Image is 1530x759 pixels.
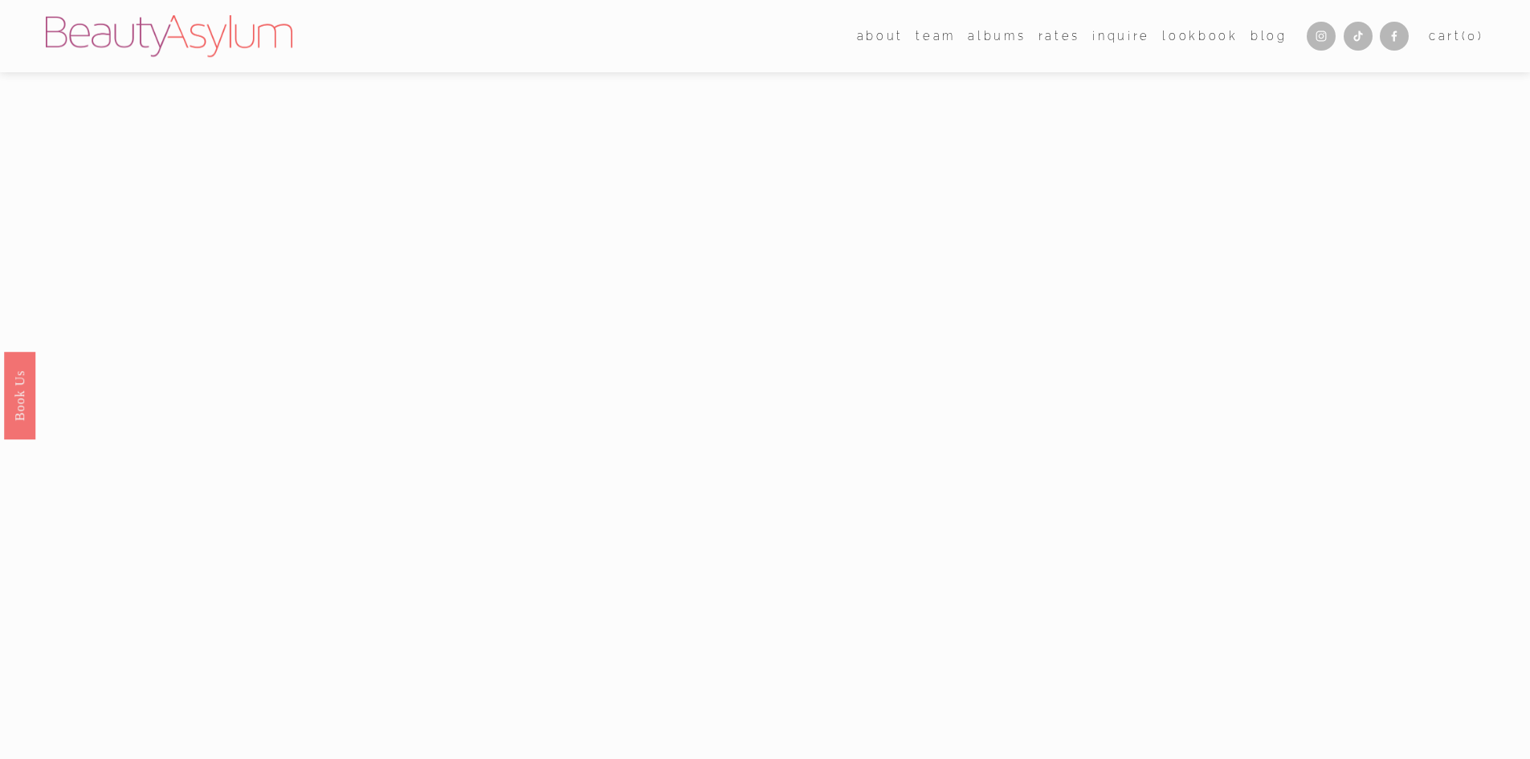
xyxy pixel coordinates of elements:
[857,24,904,47] a: folder dropdown
[1038,24,1080,47] a: Rates
[1307,22,1336,51] a: Instagram
[916,24,956,47] a: folder dropdown
[1429,26,1484,47] a: 0 items in cart
[46,15,292,57] img: Beauty Asylum | Bridal Hair &amp; Makeup Charlotte &amp; Atlanta
[1462,29,1484,43] span: ( )
[1092,24,1150,47] a: Inquire
[1380,22,1409,51] a: Facebook
[1162,24,1238,47] a: Lookbook
[1344,22,1373,51] a: TikTok
[4,351,35,439] a: Book Us
[1251,24,1287,47] a: Blog
[968,24,1026,47] a: albums
[857,26,904,47] span: about
[916,26,956,47] span: team
[1467,29,1478,43] span: 0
